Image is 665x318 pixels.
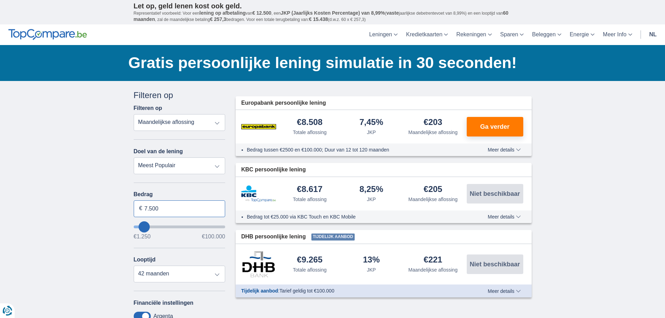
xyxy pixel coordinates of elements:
[134,148,183,155] label: Doel van de lening
[482,288,526,294] button: Meer details
[241,166,306,174] span: KBC persoonlijke lening
[241,185,276,202] img: product.pl.alt KBC
[293,266,327,273] div: Totale aflossing
[252,10,272,16] span: € 12.500
[293,196,327,203] div: Totale aflossing
[470,261,520,267] span: Niet beschikbaar
[452,24,496,45] a: Rekeningen
[297,256,323,265] div: €9.265
[8,29,87,40] img: TopCompare
[482,147,526,153] button: Meer details
[566,24,599,45] a: Energie
[134,234,151,239] span: €1.250
[467,184,523,204] button: Niet beschikbaar
[241,233,306,241] span: DHB persoonlijke lening
[402,24,452,45] a: Kredietkaarten
[128,52,532,74] h1: Gratis persoonlijke lening simulatie in 30 seconden!
[134,2,532,10] p: Let op, geld lenen kost ook geld.
[293,129,327,136] div: Totale aflossing
[309,16,328,22] span: € 15.438
[202,234,225,239] span: €100.000
[241,288,278,294] span: Tijdelijk aanbod
[363,256,380,265] div: 13%
[470,191,520,197] span: Niet beschikbaar
[482,214,526,220] button: Meer details
[241,251,276,278] img: product.pl.alt DHB Bank
[386,10,399,16] span: vaste
[360,118,383,127] div: 7,45%
[480,124,509,130] span: Ga verder
[134,89,226,101] div: Filteren op
[236,287,468,294] div: :
[134,10,509,22] span: 60 maanden
[408,129,458,136] div: Maandelijkse aflossing
[241,118,276,135] img: product.pl.alt Europabank
[139,205,142,213] span: €
[241,99,326,107] span: Europabank persoonlijke lening
[210,16,226,22] span: € 257,3
[488,147,520,152] span: Meer details
[297,118,323,127] div: €8.508
[297,185,323,194] div: €8.617
[488,214,520,219] span: Meer details
[496,24,528,45] a: Sparen
[281,10,385,16] span: JKP (Jaarlijks Kosten Percentage) van 8,99%
[645,24,661,45] a: nl
[247,146,462,153] li: Bedrag tussen €2500 en €100.000; Duur van 12 tot 120 maanden
[134,105,162,111] label: Filteren op
[365,24,402,45] a: Leningen
[279,288,334,294] span: Tarief geldig tot €100.000
[424,256,442,265] div: €221
[247,213,462,220] li: Bedrag tot €25.000 via KBC Touch en KBC Mobile
[528,24,566,45] a: Beleggen
[311,234,355,241] span: Tijdelijk aanbod
[199,10,245,16] span: lening op afbetaling
[367,196,376,203] div: JKP
[134,257,156,263] label: Looptijd
[408,266,458,273] div: Maandelijkse aflossing
[488,289,520,294] span: Meer details
[599,24,636,45] a: Meer Info
[134,300,194,306] label: Financiële instellingen
[134,225,226,228] input: wantToBorrow
[367,129,376,136] div: JKP
[467,117,523,136] button: Ga verder
[134,10,532,23] p: Representatief voorbeeld: Voor een van , een ( jaarlijkse debetrentevoet van 8,99%) en een loopti...
[360,185,383,194] div: 8,25%
[408,196,458,203] div: Maandelijkse aflossing
[367,266,376,273] div: JKP
[134,191,226,198] label: Bedrag
[424,118,442,127] div: €203
[467,254,523,274] button: Niet beschikbaar
[424,185,442,194] div: €205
